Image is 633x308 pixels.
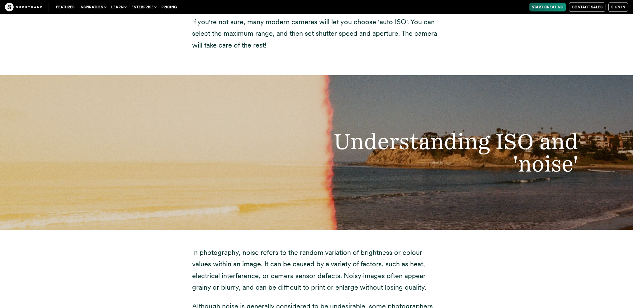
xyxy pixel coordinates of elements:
button: Enterprise [129,3,159,11]
a: Start Creating [529,3,566,11]
button: Inspiration [77,3,109,11]
p: In photography, noise refers to the random variation of brightness or colour values within an ima... [192,247,441,293]
a: Sign in [608,2,628,12]
h2: Understanding ISO and 'noise' [271,130,591,175]
a: Pricing [159,3,179,11]
button: Learn [109,3,129,11]
a: Features [54,3,77,11]
a: Contact Sales [569,2,605,12]
p: If you're not sure, many modern cameras will let you choose 'auto ISO'. You can select the maximu... [192,16,441,51]
img: The Craft [5,3,42,11]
